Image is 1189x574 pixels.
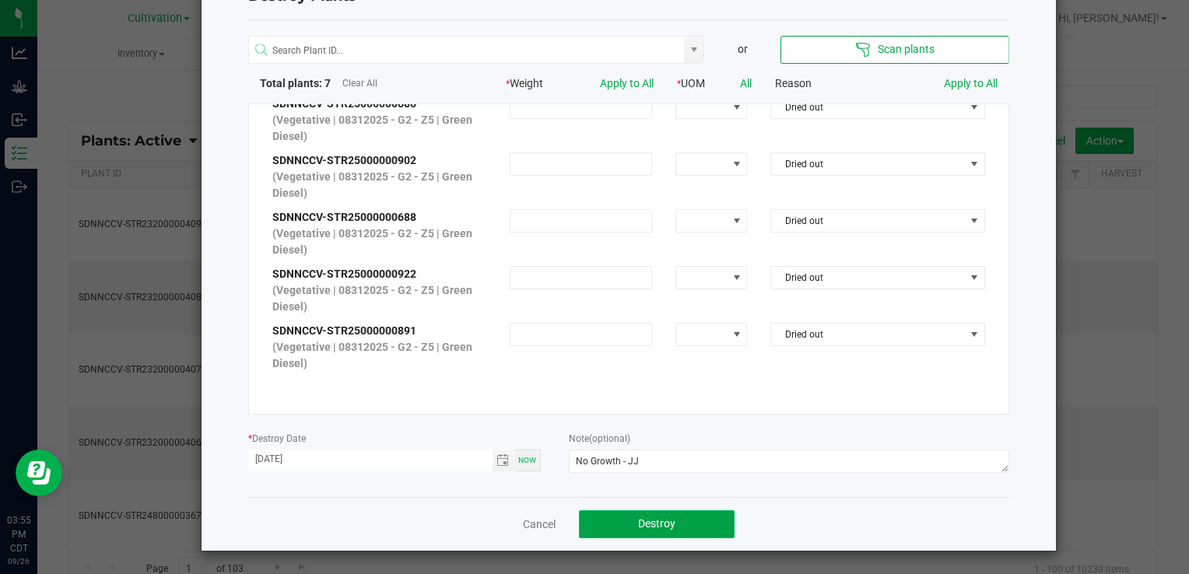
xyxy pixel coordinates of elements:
[579,510,735,538] button: Destroy
[272,339,486,372] p: (Vegetative | 08312025 - G2 - Z5 | Green Diesel)
[272,324,416,337] span: SDNNCCV-STR25000000891
[493,450,515,471] span: Toggle calendar
[771,210,964,232] span: Dried out
[16,450,62,496] iframe: Resource center
[771,96,964,118] span: Dried out
[272,226,486,258] p: (Vegetative | 08312025 - G2 - Z5 | Green Diesel)
[740,77,752,89] a: All
[272,112,486,145] p: (Vegetative | 08312025 - G2 - Z5 | Green Diesel)
[589,433,630,444] span: (optional)
[771,267,964,289] span: Dried out
[272,97,416,110] span: SDNNCCV-STR25000000686
[677,77,705,89] span: UOM
[272,268,416,280] span: SDNNCCV-STR25000000922
[569,432,630,446] label: Note
[248,432,306,446] label: Destroy Date
[272,154,416,166] span: SDNNCCV-STR25000000902
[944,77,998,89] a: Apply to All
[260,77,331,89] span: Total plants: 7
[638,517,675,530] span: Destroy
[248,450,493,469] input: Date
[272,169,486,201] p: (Vegetative | 08312025 - G2 - Z5 | Green Diesel)
[771,324,964,345] span: Dried out
[272,282,486,315] p: (Vegetative | 08312025 - G2 - Z5 | Green Diesel)
[775,77,812,89] span: Reason
[518,456,536,464] span: Now
[272,211,416,223] span: SDNNCCV-STR25000000688
[249,37,685,65] input: NO DATA FOUND
[704,41,780,58] div: or
[342,77,377,90] a: Clear All
[506,77,543,89] span: Weight
[523,516,556,532] a: Cancel
[600,77,654,89] a: Apply to All
[771,153,964,175] span: Dried out
[780,36,1008,64] button: Scan plants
